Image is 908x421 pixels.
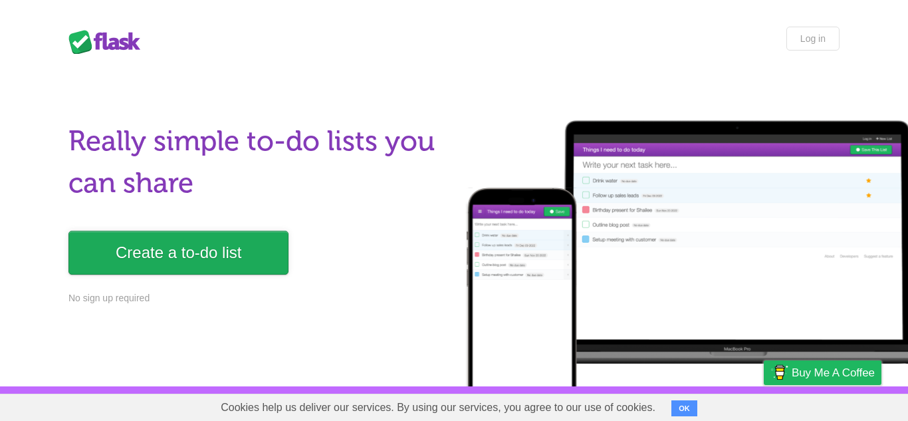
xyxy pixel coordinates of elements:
[792,361,875,384] span: Buy me a coffee
[68,231,288,275] a: Create a to-do list
[68,30,148,54] div: Flask Lists
[68,291,446,305] p: No sign up required
[770,361,788,384] img: Buy me a coffee
[786,27,840,51] a: Log in
[68,120,446,204] h1: Really simple to-do lists you can share
[764,360,881,385] a: Buy me a coffee
[671,400,697,416] button: OK
[207,394,669,421] span: Cookies help us deliver our services. By using our services, you agree to our use of cookies.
